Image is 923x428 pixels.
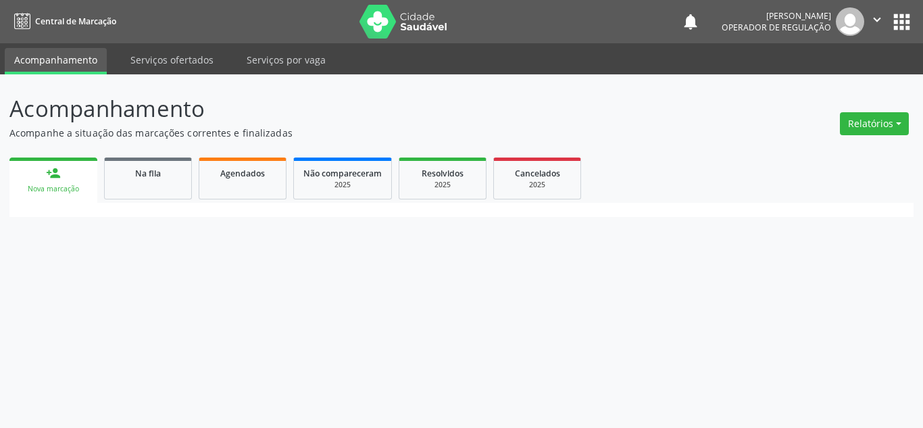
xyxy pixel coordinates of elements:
[303,168,382,179] span: Não compareceram
[9,92,643,126] p: Acompanhamento
[681,12,700,31] button: notifications
[5,48,107,74] a: Acompanhamento
[722,22,831,33] span: Operador de regulação
[890,10,914,34] button: apps
[135,168,161,179] span: Na fila
[220,168,265,179] span: Agendados
[35,16,116,27] span: Central de Marcação
[515,168,560,179] span: Cancelados
[303,180,382,190] div: 2025
[19,184,88,194] div: Nova marcação
[9,126,643,140] p: Acompanhe a situação das marcações correntes e finalizadas
[121,48,223,72] a: Serviços ofertados
[836,7,864,36] img: img
[722,10,831,22] div: [PERSON_NAME]
[870,12,884,27] i: 
[9,10,116,32] a: Central de Marcação
[422,168,464,179] span: Resolvidos
[409,180,476,190] div: 2025
[503,180,571,190] div: 2025
[237,48,335,72] a: Serviços por vaga
[840,112,909,135] button: Relatórios
[46,166,61,181] div: person_add
[864,7,890,36] button: 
